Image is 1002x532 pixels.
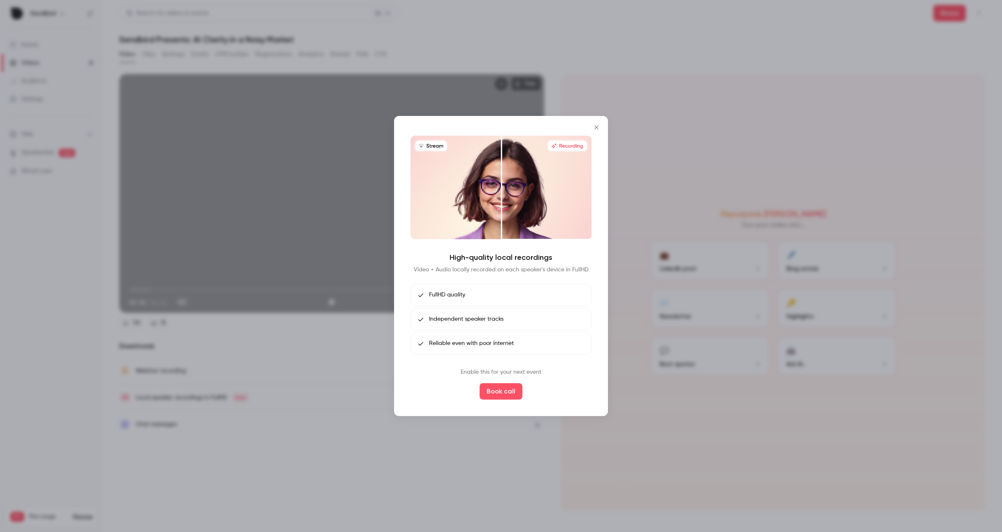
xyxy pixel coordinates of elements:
[588,119,605,136] button: Close
[429,339,514,348] span: Reliable even with poor internet
[429,315,503,324] span: Independent speaker tracks
[461,368,541,377] p: Enable this for your next event
[450,252,552,262] h4: High-quality local recordings
[429,291,465,299] span: FullHD quality
[480,383,522,400] button: Book call
[414,266,589,274] p: Video + Audio locally recorded on each speaker's device in FullHD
